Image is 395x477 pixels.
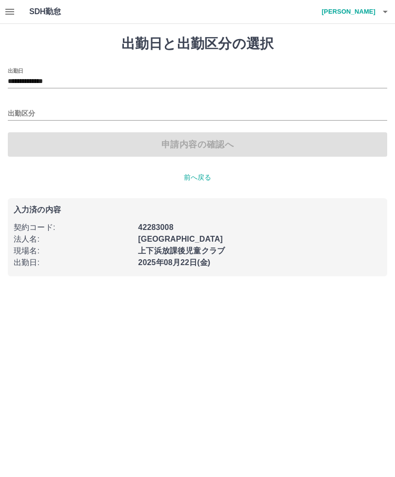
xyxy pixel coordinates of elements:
p: 出勤日 : [14,257,132,269]
b: 上下浜放課後児童クラブ [138,247,225,255]
b: 2025年08月22日(金) [138,258,210,267]
p: 契約コード : [14,222,132,233]
p: 法人名 : [14,233,132,245]
p: 入力済の内容 [14,206,381,214]
label: 出勤日 [8,67,23,74]
p: 前へ戻る [8,172,387,183]
h1: 出勤日と出勤区分の選択 [8,36,387,52]
p: 現場名 : [14,245,132,257]
b: 42283008 [138,223,173,231]
b: [GEOGRAPHIC_DATA] [138,235,223,243]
